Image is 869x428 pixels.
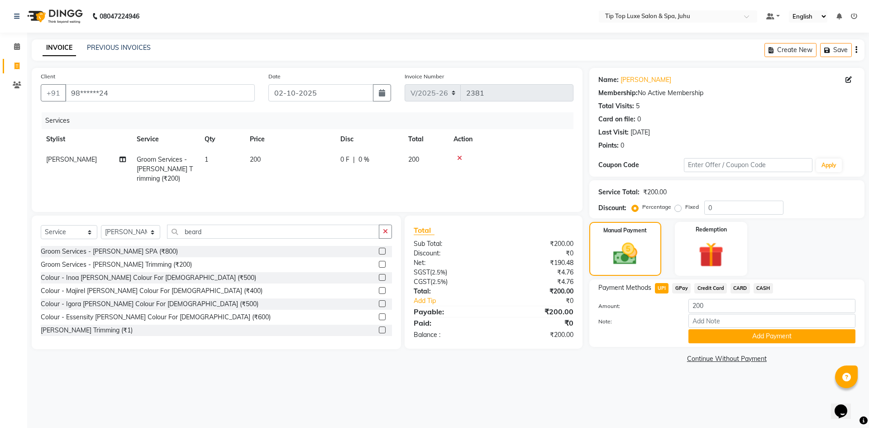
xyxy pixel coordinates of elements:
div: ₹4.76 [493,277,580,287]
input: Enter Offer / Coupon Code [684,158,812,172]
div: Balance : [407,330,493,340]
th: Stylist [41,129,131,149]
button: Save [820,43,852,57]
div: Paid: [407,317,493,328]
span: 2.5% [432,278,446,285]
span: | [353,155,355,164]
b: 08047224946 [100,4,139,29]
div: ₹200.00 [493,306,580,317]
div: 0 [621,141,624,150]
button: Add Payment [688,329,855,343]
div: Total: [407,287,493,296]
span: 0 % [358,155,369,164]
a: Continue Without Payment [591,354,863,364]
div: Service Total: [598,188,640,197]
input: Add Note [688,314,855,328]
a: [PERSON_NAME] [621,75,671,85]
iframe: chat widget [831,392,860,419]
label: Amount: [592,302,682,310]
span: GPay [672,283,691,293]
img: _cash.svg [606,240,645,268]
div: Colour - Majirel [PERSON_NAME] Colour For [DEMOGRAPHIC_DATA] (₹400) [41,286,263,296]
div: 0 [637,115,641,124]
div: ₹200.00 [493,330,580,340]
span: SGST [414,268,430,276]
a: Add Tip [407,296,508,306]
div: Name: [598,75,619,85]
div: Discount: [598,203,626,213]
div: Points: [598,141,619,150]
div: ( ) [407,268,493,277]
div: Discount: [407,249,493,258]
div: ₹190.48 [493,258,580,268]
label: Percentage [642,203,671,211]
button: Create New [764,43,816,57]
div: Colour - Igora [PERSON_NAME] Colour For [DEMOGRAPHIC_DATA] (₹500) [41,299,258,309]
button: Apply [816,159,842,172]
div: ( ) [407,277,493,287]
div: No Active Membership [598,88,855,98]
div: [PERSON_NAME] Trimming (₹1) [41,326,133,335]
div: ₹0 [493,249,580,258]
span: 200 [408,155,419,164]
span: UPI [655,283,669,293]
div: Groom Services - [PERSON_NAME] SPA (₹800) [41,247,178,256]
span: Groom Services - [PERSON_NAME] Trimming (₹200) [137,155,193,183]
img: _gift.svg [691,239,731,270]
div: ₹0 [493,317,580,328]
a: PREVIOUS INVOICES [87,43,151,52]
div: [DATE] [630,128,650,137]
div: Services [42,112,580,129]
label: Note: [592,317,682,326]
button: +91 [41,84,66,101]
span: CASH [754,283,773,293]
span: 200 [250,155,261,164]
span: [PERSON_NAME] [46,155,97,164]
div: Last Visit: [598,128,629,137]
label: Date [268,72,281,81]
div: ₹200.00 [643,188,667,197]
span: 0 F [340,155,349,164]
div: Coupon Code [598,160,684,170]
div: Membership: [598,88,638,98]
th: Price [244,129,335,149]
label: Redemption [696,226,727,234]
th: Qty [199,129,244,149]
div: ₹4.76 [493,268,580,277]
th: Service [131,129,199,149]
img: logo [23,4,85,29]
span: CGST [414,278,430,286]
div: Card on file: [598,115,635,124]
div: 5 [636,101,640,111]
span: Total [414,226,434,235]
div: Sub Total: [407,239,493,249]
span: 1 [205,155,208,164]
div: Net: [407,258,493,268]
span: Payment Methods [598,283,651,293]
div: ₹200.00 [493,239,580,249]
label: Fixed [685,203,699,211]
span: Credit Card [694,283,727,293]
label: Client [41,72,55,81]
th: Action [448,129,573,149]
input: Search by Name/Mobile/Email/Code [65,84,255,101]
label: Manual Payment [603,226,647,235]
span: CARD [731,283,750,293]
div: Total Visits: [598,101,634,111]
div: ₹0 [508,296,580,306]
input: Amount [688,299,855,313]
div: Colour - Essensity [PERSON_NAME] Colour For [DEMOGRAPHIC_DATA] (₹600) [41,313,271,322]
a: INVOICE [43,40,76,56]
span: 2.5% [432,269,445,276]
div: ₹200.00 [493,287,580,296]
th: Total [403,129,448,149]
th: Disc [335,129,403,149]
div: Groom Services - [PERSON_NAME] Trimming (₹200) [41,260,192,269]
div: Payable: [407,306,493,317]
div: Colour - Inoa [PERSON_NAME] Colour For [DEMOGRAPHIC_DATA] (₹500) [41,273,256,283]
label: Invoice Number [405,72,444,81]
input: Search or Scan [167,225,380,239]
